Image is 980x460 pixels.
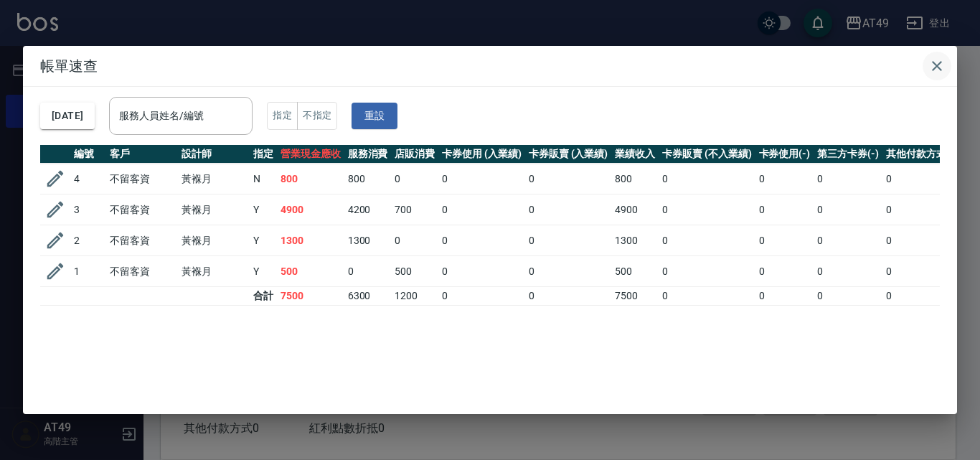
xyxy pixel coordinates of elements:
td: 不留客資 [106,256,178,287]
td: 0 [438,194,525,225]
td: 800 [611,164,659,194]
td: 0 [755,194,814,225]
td: 不留客資 [106,225,178,256]
td: 4200 [344,194,392,225]
td: 0 [438,225,525,256]
td: 1 [70,256,106,287]
th: 客戶 [106,145,178,164]
button: 不指定 [297,102,337,130]
td: 4900 [611,194,659,225]
td: 700 [391,194,438,225]
td: 黃褓月 [178,164,250,194]
td: 0 [438,256,525,287]
td: 7500 [277,287,344,306]
td: 1300 [344,225,392,256]
td: 0 [659,287,755,306]
th: 卡券使用(-) [755,145,814,164]
td: 0 [755,287,814,306]
td: 0 [755,225,814,256]
button: 指定 [267,102,298,130]
td: 0 [814,194,882,225]
th: 卡券使用 (入業績) [438,145,525,164]
td: 不留客資 [106,164,178,194]
td: 500 [391,256,438,287]
td: 0 [525,194,612,225]
td: 4900 [277,194,344,225]
td: 0 [659,164,755,194]
td: 4 [70,164,106,194]
th: 營業現金應收 [277,145,344,164]
th: 服務消費 [344,145,392,164]
td: 0 [438,287,525,306]
th: 編號 [70,145,106,164]
button: [DATE] [40,103,95,129]
td: 800 [277,164,344,194]
td: 黃褓月 [178,256,250,287]
td: 0 [438,164,525,194]
td: 0 [814,256,882,287]
td: 0 [659,194,755,225]
th: 第三方卡券(-) [814,145,882,164]
td: Y [250,194,277,225]
td: 0 [755,256,814,287]
td: 3 [70,194,106,225]
th: 卡券販賣 (不入業績) [659,145,755,164]
td: 1300 [277,225,344,256]
td: 0 [525,287,612,306]
td: 不留客資 [106,194,178,225]
th: 業績收入 [611,145,659,164]
td: 0 [882,287,961,306]
td: 500 [611,256,659,287]
td: 800 [344,164,392,194]
td: 0 [882,164,961,194]
h2: 帳單速查 [23,46,957,86]
th: 其他付款方式(-) [882,145,961,164]
td: 0 [882,225,961,256]
td: 2 [70,225,106,256]
th: 指定 [250,145,277,164]
td: 0 [525,225,612,256]
td: 0 [814,225,882,256]
th: 卡券販賣 (入業績) [525,145,612,164]
td: 0 [525,164,612,194]
td: 6300 [344,287,392,306]
td: 0 [755,164,814,194]
td: 0 [814,287,882,306]
td: 0 [882,194,961,225]
td: 1300 [611,225,659,256]
td: Y [250,256,277,287]
td: 0 [391,225,438,256]
th: 店販消費 [391,145,438,164]
td: 0 [814,164,882,194]
td: 0 [659,225,755,256]
td: 0 [344,256,392,287]
td: 合計 [250,287,277,306]
td: 0 [525,256,612,287]
td: 500 [277,256,344,287]
td: 1200 [391,287,438,306]
td: Y [250,225,277,256]
td: 0 [882,256,961,287]
button: 重設 [352,103,397,129]
td: 黃褓月 [178,194,250,225]
td: 黃褓月 [178,225,250,256]
td: 7500 [611,287,659,306]
td: 0 [659,256,755,287]
td: 0 [391,164,438,194]
td: N [250,164,277,194]
th: 設計師 [178,145,250,164]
